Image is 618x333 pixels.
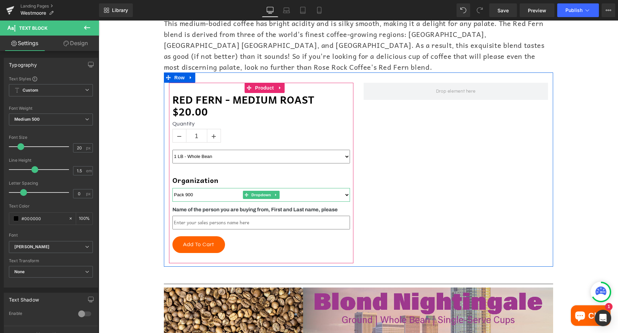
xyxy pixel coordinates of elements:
[86,146,92,150] span: px
[9,76,93,81] div: Text Styles
[74,100,251,108] label: Quantity
[14,269,25,274] b: None
[88,52,97,62] a: Expand / Collapse
[565,8,582,13] span: Publish
[278,3,295,17] a: Laptop
[151,170,173,178] span: Dropdown
[602,3,615,17] button: More
[23,88,38,93] b: Custom
[9,293,39,303] div: Text Shadow
[497,7,509,14] span: Save
[595,310,611,326] div: Open Intercom Messenger
[457,3,470,17] button: Undo
[76,213,93,225] div: %
[9,258,93,263] div: Text Transform
[9,106,93,111] div: Font Weight
[9,181,93,186] div: Letter Spacing
[74,216,127,232] button: Add To Cart
[112,7,128,13] span: Library
[14,244,50,250] i: [PERSON_NAME]
[9,233,93,238] div: Font
[86,169,92,173] span: em
[528,7,546,14] span: Preview
[14,117,40,122] b: Medium 500
[74,195,251,209] input: Enter your sales persons name here
[311,3,327,17] a: Mobile
[86,191,92,196] span: px
[557,3,599,17] button: Publish
[9,204,93,209] div: Text Color
[74,73,216,85] a: Red Fern - Medium Roast
[473,3,487,17] button: Redo
[99,3,133,17] a: New Library
[155,62,177,72] span: Product
[520,3,554,17] a: Preview
[20,3,99,9] a: Landing Pages
[9,158,93,163] div: Line Height
[74,82,109,100] span: $20.00
[22,215,65,222] input: Color
[74,185,251,194] h1: Name of the person you are buying from, First and Last name, please
[74,154,251,166] h1: Organization
[173,170,181,178] a: Expand / Collapse
[51,36,100,51] a: Design
[9,135,93,140] div: Font Size
[20,10,46,16] span: Westmoore
[262,3,278,17] a: Desktop
[9,58,37,68] div: Typography
[177,62,186,72] a: Expand / Collapse
[9,311,71,318] div: Enable
[295,3,311,17] a: Tablet
[19,25,47,31] span: Text Block
[74,52,88,62] span: Row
